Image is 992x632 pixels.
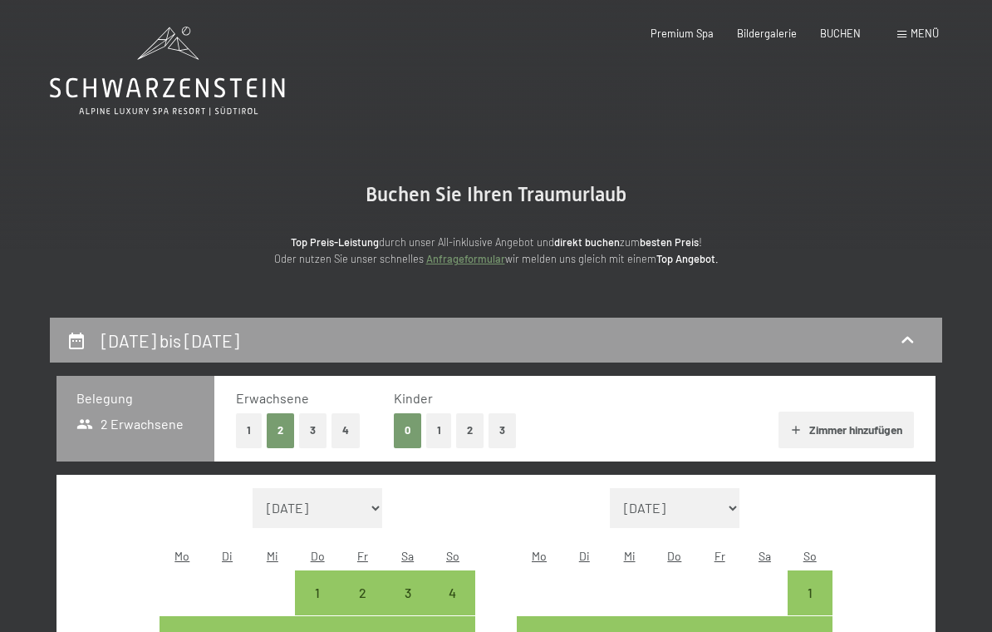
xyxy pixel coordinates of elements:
[366,183,626,206] span: Buchen Sie Ihren Traumurlaub
[340,570,385,615] div: Fri Jan 02 2026
[820,27,861,40] a: BUCHEN
[291,235,379,249] strong: Top Preis-Leistung
[386,570,430,615] div: Anreise möglich
[267,413,294,447] button: 2
[297,586,338,628] div: 1
[446,549,459,563] abbr: Sonntag
[489,413,516,447] button: 3
[236,390,309,406] span: Erwachsene
[803,549,817,563] abbr: Sonntag
[426,252,505,265] a: Anfrageformular
[295,570,340,615] div: Anreise möglich
[640,235,699,249] strong: besten Preis
[788,570,832,615] div: Sun Feb 01 2026
[386,570,430,615] div: Sat Jan 03 2026
[778,412,914,448] button: Zimmer hinzufügen
[340,570,385,615] div: Anreise möglich
[624,549,636,563] abbr: Mittwoch
[267,549,278,563] abbr: Mittwoch
[76,389,194,407] h3: Belegung
[789,586,831,628] div: 1
[341,586,383,628] div: 2
[299,413,327,447] button: 3
[394,413,421,447] button: 0
[76,415,184,433] span: 2 Erwachsene
[387,586,429,628] div: 3
[532,549,547,563] abbr: Montag
[554,235,620,249] strong: direkt buchen
[651,27,714,40] a: Premium Spa
[759,549,771,563] abbr: Samstag
[430,570,475,615] div: Sun Jan 04 2026
[236,413,262,447] button: 1
[432,586,474,628] div: 4
[394,390,433,406] span: Kinder
[715,549,725,563] abbr: Freitag
[401,549,414,563] abbr: Samstag
[579,549,590,563] abbr: Dienstag
[164,234,828,268] p: durch unser All-inklusive Angebot und zum ! Oder nutzen Sie unser schnelles wir melden uns gleich...
[426,413,452,447] button: 1
[331,413,360,447] button: 4
[430,570,475,615] div: Anreise möglich
[911,27,939,40] span: Menü
[456,413,484,447] button: 2
[311,549,325,563] abbr: Donnerstag
[101,330,239,351] h2: [DATE] bis [DATE]
[357,549,368,563] abbr: Freitag
[295,570,340,615] div: Thu Jan 01 2026
[174,549,189,563] abbr: Montag
[222,549,233,563] abbr: Dienstag
[656,252,719,265] strong: Top Angebot.
[788,570,832,615] div: Anreise möglich
[737,27,797,40] a: Bildergalerie
[667,549,681,563] abbr: Donnerstag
